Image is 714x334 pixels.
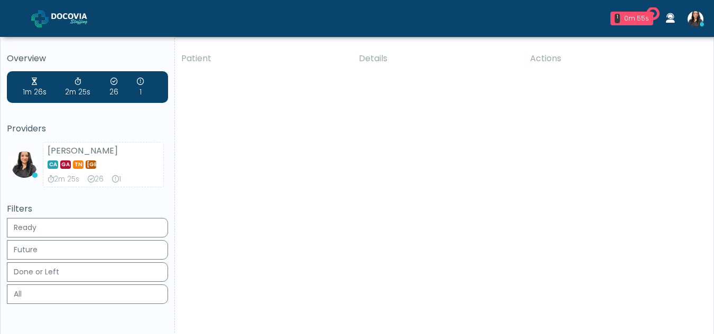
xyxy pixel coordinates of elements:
[31,10,49,27] img: Docovia
[48,160,58,169] span: CA
[7,124,168,133] h5: Providers
[7,218,168,307] div: Basic example
[7,218,168,237] button: Ready
[23,77,47,98] div: Average Wait Time
[48,174,79,185] div: Average Review Time
[73,160,84,169] span: TN
[7,204,168,214] h5: Filters
[524,46,706,71] th: Actions
[353,46,524,71] th: Details
[175,46,353,71] th: Patient
[604,7,660,30] a: 1 0m 55s
[112,174,121,185] div: Extended Exams
[51,13,104,24] img: Docovia
[65,77,90,98] div: Average Review Time
[31,1,104,35] a: Docovia
[48,145,118,157] strong: [PERSON_NAME]
[86,160,96,169] span: [GEOGRAPHIC_DATA]
[688,11,703,27] img: Viral Patel
[7,262,168,282] button: Done or Left
[624,14,649,23] div: 0m 55s
[7,54,168,63] h5: Overview
[88,174,104,185] div: Exams Completed
[60,160,71,169] span: GA
[109,77,118,98] div: Exams Completed
[7,284,168,304] button: All
[11,151,38,178] img: Viral Patel
[7,240,168,260] button: Future
[615,14,620,23] div: 1
[137,77,144,98] div: Extended Exams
